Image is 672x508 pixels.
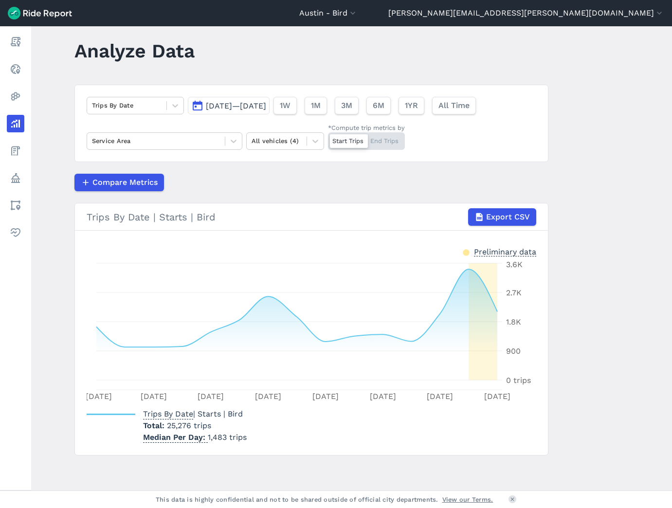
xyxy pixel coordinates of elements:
[206,101,266,110] span: [DATE]—[DATE]
[405,100,418,111] span: 1YR
[7,142,24,160] a: Fees
[312,392,338,401] tspan: [DATE]
[74,37,195,64] h1: Analyze Data
[7,33,24,51] a: Report
[506,317,521,327] tspan: 1.8K
[506,376,531,385] tspan: 0 trips
[7,169,24,187] a: Policy
[373,100,384,111] span: 6M
[143,409,243,418] span: | Starts | Bird
[7,88,24,105] a: Heatmaps
[74,174,164,191] button: Compare Metrics
[143,421,167,430] span: Total
[399,97,424,114] button: 1YR
[438,100,470,111] span: All Time
[87,208,536,226] div: Trips By Date | Starts | Bird
[167,421,211,430] span: 25,276 trips
[335,97,359,114] button: 3M
[7,197,24,214] a: Areas
[388,7,664,19] button: [PERSON_NAME][EMAIL_ADDRESS][PERSON_NAME][DOMAIN_NAME]
[506,346,521,356] tspan: 900
[369,392,396,401] tspan: [DATE]
[143,432,247,443] p: 1,483 trips
[442,495,493,504] a: View our Terms.
[299,7,358,19] button: Austin - Bird
[432,97,476,114] button: All Time
[188,97,270,114] button: [DATE]—[DATE]
[143,406,193,419] span: Trips By Date
[140,392,166,401] tspan: [DATE]
[506,260,523,269] tspan: 3.6K
[474,246,536,256] div: Preliminary data
[198,392,224,401] tspan: [DATE]
[273,97,297,114] button: 1W
[341,100,352,111] span: 3M
[427,392,453,401] tspan: [DATE]
[7,224,24,241] a: Health
[506,288,522,297] tspan: 2.7K
[328,123,405,132] div: *Compute trip metrics by
[366,97,391,114] button: 6M
[92,177,158,188] span: Compare Metrics
[8,7,72,19] img: Ride Report
[311,100,321,111] span: 1M
[86,392,112,401] tspan: [DATE]
[280,100,291,111] span: 1W
[305,97,327,114] button: 1M
[143,430,208,443] span: Median Per Day
[484,392,510,401] tspan: [DATE]
[255,392,281,401] tspan: [DATE]
[7,60,24,78] a: Realtime
[486,211,530,223] span: Export CSV
[7,115,24,132] a: Analyze
[468,208,536,226] button: Export CSV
